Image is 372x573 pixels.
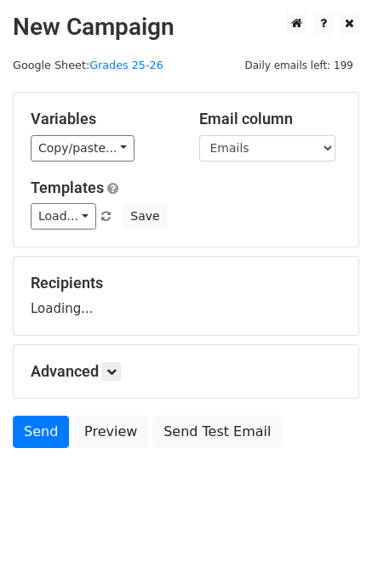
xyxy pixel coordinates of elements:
[238,56,359,75] span: Daily emails left: 199
[13,416,69,448] a: Send
[31,135,134,162] a: Copy/paste...
[13,59,163,71] small: Google Sheet:
[31,274,341,318] div: Loading...
[13,13,359,42] h2: New Campaign
[31,203,96,230] a: Load...
[73,416,148,448] a: Preview
[152,416,282,448] a: Send Test Email
[31,179,104,196] a: Templates
[123,203,167,230] button: Save
[31,362,341,381] h5: Advanced
[31,274,341,292] h5: Recipients
[199,110,342,128] h5: Email column
[89,59,163,71] a: Grades 25-26
[238,59,359,71] a: Daily emails left: 199
[31,110,174,128] h5: Variables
